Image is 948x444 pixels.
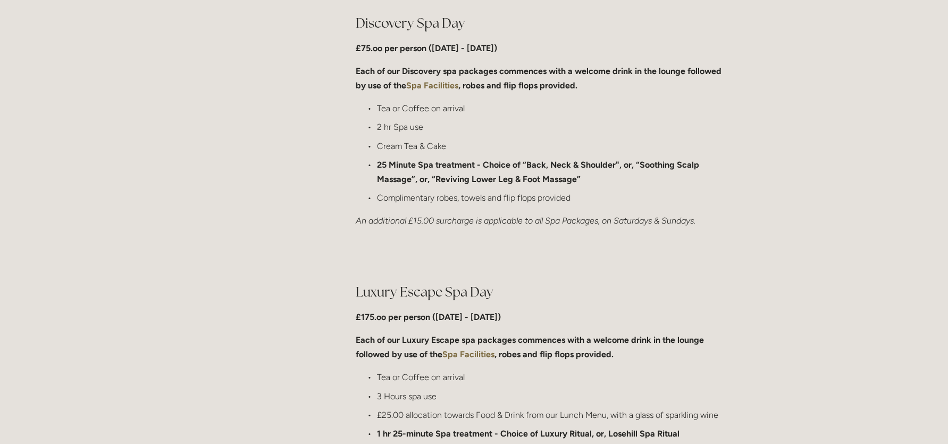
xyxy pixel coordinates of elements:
[356,312,501,322] strong: £175.oo per person ([DATE] - [DATE])
[377,120,728,134] p: 2 hr Spa use
[377,389,728,404] p: 3 Hours spa use
[377,408,728,422] p: £25.00 allocation towards Food & Drink from our Lunch Menu, with a glass of sparkling wine
[377,139,728,153] p: Cream Tea & Cake
[356,14,728,32] h2: Discovery Spa Day
[377,101,728,116] p: Tea or Coffee on arrival
[356,216,695,226] em: An additional £15.00 surcharge is applicable to all Spa Packages, on Saturdays & Sundays.
[356,283,728,301] h2: Luxury Escape Spa Day
[356,66,724,91] strong: Each of our Discovery spa packages commences with a welcome drink in the lounge followed by use o...
[406,80,458,91] a: Spa Facilities
[458,80,577,91] strong: , robes and flip flops provided.
[377,191,728,205] p: Complimentary robes, towels and flip flops provided
[377,160,701,184] strong: 25 Minute Spa treatment - Choice of “Back, Neck & Shoulder", or, “Soothing Scalp Massage”, or, “R...
[377,370,728,384] p: Tea or Coffee on arrival
[442,349,494,359] a: Spa Facilities
[377,429,679,439] strong: 1 hr 25-minute Spa treatment - Choice of Luxury Ritual, or, Losehill Spa Ritual
[494,349,614,359] strong: , robes and flip flops provided.
[356,43,497,53] strong: £75.oo per person ([DATE] - [DATE])
[356,335,706,359] strong: Each of our Luxury Escape spa packages commences with a welcome drink in the lounge followed by u...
